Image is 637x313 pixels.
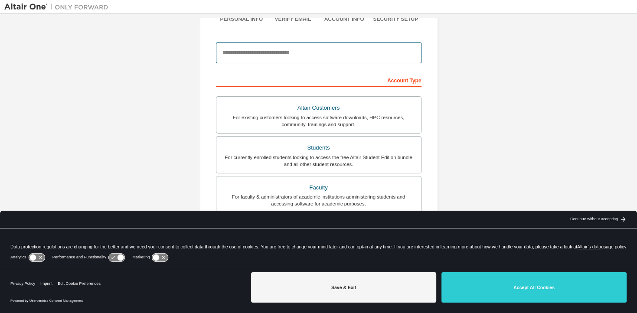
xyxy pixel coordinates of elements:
[319,16,370,23] div: Account Info
[222,114,416,128] div: For existing customers looking to access software downloads, HPC resources, community, trainings ...
[216,16,268,23] div: Personal Info
[222,102,416,114] div: Altair Customers
[222,182,416,194] div: Faculty
[267,16,319,23] div: Verify Email
[216,73,421,87] div: Account Type
[222,154,416,168] div: For currently enrolled students looking to access the free Altair Student Edition bundle and all ...
[222,193,416,207] div: For faculty & administrators of academic institutions administering students and accessing softwa...
[222,142,416,154] div: Students
[4,3,113,11] img: Altair One
[370,16,421,23] div: Security Setup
